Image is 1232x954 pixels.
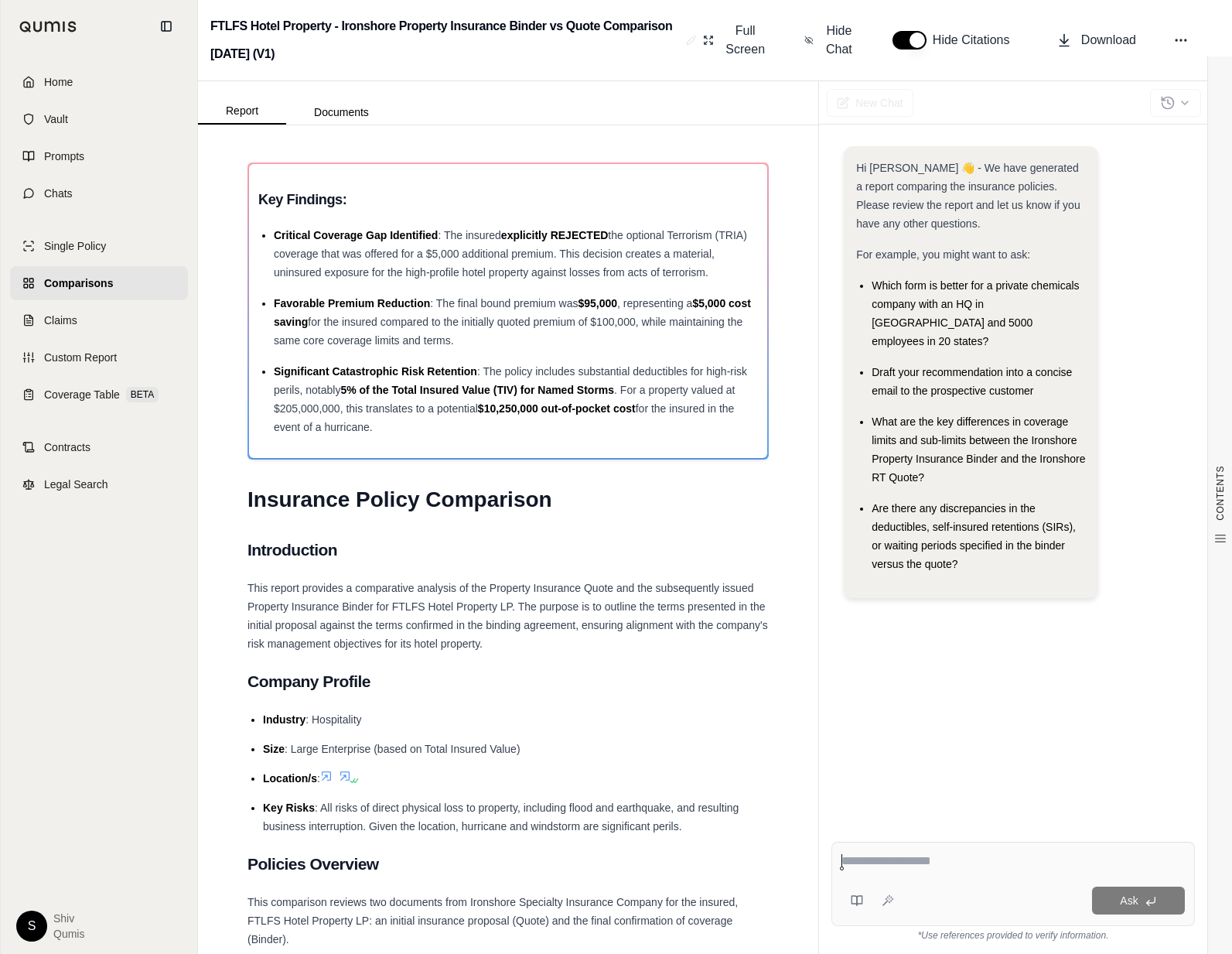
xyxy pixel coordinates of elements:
[10,139,188,173] a: Prompts
[16,911,47,942] div: S
[831,926,1195,942] div: *Use references provided to verify information.
[44,111,68,127] span: Vault
[478,402,636,415] span: $10,250,000 out-of-pocket cost
[44,387,120,402] span: Coverage Table
[274,365,747,396] span: : The policy includes substantial deductibles for high-risk perils, notably
[263,713,305,726] span: Industry
[154,14,179,39] button: Collapse sidebar
[501,229,609,241] span: explicitly REJECTED
[44,149,84,164] span: Prompts
[247,665,769,698] h2: Company Profile
[10,340,188,374] a: Custom Report
[1092,887,1185,915] button: Ask
[697,15,773,65] button: Full Screen
[317,772,320,785] span: :
[210,12,680,68] h2: FTLFS Hotel Property - Ironshore Property Insurance Binder vs Quote Comparison [DATE] (V1)
[10,176,188,210] a: Chats
[274,384,735,415] span: . For a property valued at $205,000,000, this translates to a potential
[53,911,84,926] span: Shiv
[44,186,73,201] span: Chats
[286,100,397,125] button: Documents
[10,430,188,464] a: Contracts
[44,477,108,492] span: Legal Search
[872,415,1085,484] span: What are the key differences in coverage limits and sub-limits between the Ironshore Property Ins...
[263,772,317,785] span: Location/s
[10,102,188,136] a: Vault
[798,15,862,65] button: Hide Chat
[1120,894,1138,907] span: Ask
[823,22,855,59] span: Hide Chat
[10,303,188,337] a: Claims
[274,297,430,309] span: Favorable Premium Reduction
[1081,31,1136,50] span: Download
[247,478,769,521] h1: Insurance Policy Comparison
[10,229,188,263] a: Single Policy
[274,229,438,241] span: Critical Coverage Gap Identified
[274,316,742,347] span: for the insured compared to the initially quoted premium of $100,000, while maintaining the same ...
[274,365,477,378] span: Significant Catastrophic Risk Retention
[274,297,751,328] span: $5,000 cost saving
[44,313,77,328] span: Claims
[872,502,1076,570] span: Are there any discrepancies in the deductibles, self-insured retentions (SIRs), or waiting period...
[263,743,285,755] span: Size
[247,534,769,566] h2: Introduction
[247,896,738,945] span: This comparison reviews two documents from Ironshore Specialty Insurance Company for the insured,...
[44,275,113,291] span: Comparisons
[263,802,315,814] span: Key Risks
[274,229,747,279] span: the optional Terrorism (TRIA) coverage that was offered for a $5,000 additional premium. This dec...
[247,848,769,880] h2: Policies Overview
[263,802,739,833] span: : All risks of direct physical loss to property, including flood and earthquake, and resulting bu...
[872,366,1072,397] span: Draft your recommendation into a concise email to the prospective customer
[578,297,617,309] span: $95,000
[10,467,188,501] a: Legal Search
[1050,25,1142,56] button: Download
[19,21,77,32] img: Qumis Logo
[44,238,106,254] span: Single Policy
[856,248,1030,261] span: For example, you might want to ask:
[438,229,500,241] span: : The insured
[126,387,159,402] span: BETA
[856,162,1080,230] span: Hi [PERSON_NAME] 👋 - We have generated a report comparing the insurance policies. Please review t...
[53,926,84,942] span: Qumis
[285,743,520,755] span: : Large Enterprise (based on Total Insured Value)
[872,279,1079,347] span: Which form is better for a private chemicals company with an HQ in [GEOGRAPHIC_DATA] and 5000 emp...
[44,439,90,455] span: Contracts
[10,266,188,300] a: Comparisons
[247,582,768,650] span: This report provides a comparative analysis of the Property Insurance Quote and the subsequently ...
[10,65,188,99] a: Home
[10,378,188,412] a: Coverage TableBETA
[44,74,73,90] span: Home
[1214,466,1227,521] span: CONTENTS
[258,186,758,214] h3: Key Findings:
[198,98,286,125] button: Report
[340,384,614,396] span: 5% of the Total Insured Value (TIV) for Named Storms
[305,713,361,726] span: : Hospitality
[430,297,578,309] span: : The final bound premium was
[617,297,692,309] span: , representing a
[723,22,767,59] span: Full Screen
[933,31,1019,50] span: Hide Citations
[44,350,117,365] span: Custom Report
